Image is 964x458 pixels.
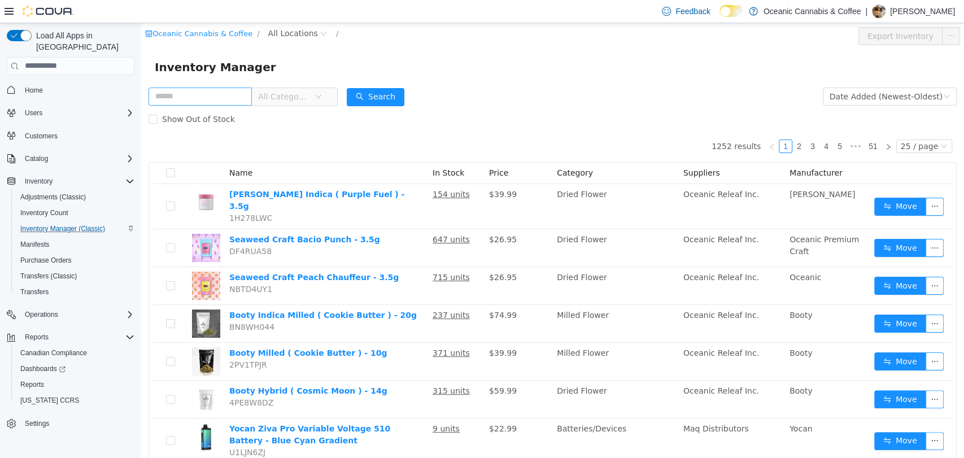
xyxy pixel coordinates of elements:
td: Milled Flower [411,320,538,357]
img: Seaweed Craft Bacio Punch - 3.5g hero shot [51,211,79,239]
span: Oceanic Releaf Inc. [542,287,618,296]
td: Milled Flower [411,282,538,320]
a: Canadian Compliance [16,346,91,360]
span: Load All Apps in [GEOGRAPHIC_DATA] [32,30,134,53]
span: Price [348,145,367,154]
i: icon: left [627,120,634,127]
button: icon: swapMove [733,367,785,385]
span: Reports [20,330,134,344]
u: 9 units [291,401,319,410]
p: | [865,5,867,18]
span: Feedback [675,6,710,17]
button: Inventory Manager (Classic) [11,221,139,237]
a: 4 [679,117,691,129]
td: Dried Flower [411,161,538,206]
span: DF4RUA58 [88,224,130,233]
span: Oceanic Releaf Inc. [542,363,618,372]
button: Catalog [20,152,53,165]
a: Transfers [16,285,53,299]
a: Yocan Ziva Pro Variable Voltage 510 Battery - Blue Cyan Gradient [88,401,249,422]
a: Customers [20,129,62,143]
button: Transfers [11,284,139,300]
span: Manifests [20,240,49,249]
span: Manifests [16,238,134,251]
span: Settings [20,416,134,430]
span: 2PV1TPJR [88,337,126,346]
span: Transfers (Classic) [16,269,134,283]
span: Customers [20,129,134,143]
li: 1252 results [570,116,620,130]
span: Yocan [648,401,671,410]
span: [US_STATE] CCRS [20,396,79,405]
a: Booty Milled ( Cookie Butter ) - 10g [88,325,246,334]
td: Dried Flower [411,244,538,282]
span: [PERSON_NAME] [648,167,714,176]
span: Dashboards [16,362,134,376]
li: 51 [723,116,740,130]
span: Washington CCRS [16,394,134,407]
span: Inventory Manager (Classic) [20,224,105,233]
span: $59.99 [348,363,376,372]
span: Name [88,145,111,154]
a: Inventory Manager (Classic) [16,222,110,235]
li: 2 [651,116,665,130]
a: [PERSON_NAME] Indica ( Purple Fuel ) - 3.5g [88,167,263,187]
button: Settings [2,415,139,431]
li: Next 5 Pages [705,116,723,130]
p: Oceanic Cannabis & Coffee [764,5,861,18]
img: Yocan Ziva Pro Variable Voltage 510 Battery - Blue Cyan Gradient hero shot [51,400,79,428]
a: Manifests [16,238,54,251]
button: icon: ellipsis [784,216,802,234]
button: Reports [20,330,53,344]
a: Home [20,84,47,97]
li: 3 [665,116,678,130]
span: $26.95 [348,212,376,221]
button: icon: swapMove [733,175,785,193]
a: Settings [20,417,54,430]
u: 237 units [291,287,329,296]
button: Adjustments (Classic) [11,189,139,205]
span: Show Out of Stock [16,91,98,101]
span: Operations [20,308,134,321]
span: Booty [648,325,671,334]
span: Manufacturer [648,145,701,154]
li: 4 [678,116,692,130]
button: Home [2,82,139,98]
div: Amber Marsh [872,5,886,18]
a: Booty Hybrid ( Cosmic Moon ) - 14g [88,363,246,372]
button: Manifests [11,237,139,252]
span: Purchase Orders [20,256,72,265]
button: Purchase Orders [11,252,139,268]
span: Transfers (Classic) [20,272,77,281]
img: Cova [23,6,73,17]
span: Maq Distributors [542,401,608,410]
button: icon: ellipsis [784,409,802,427]
button: Inventory [20,175,57,188]
td: Dried Flower [411,206,538,244]
a: 1 [638,117,651,129]
span: Category [416,145,452,154]
img: Seaweed Craft Peach Chauffeur - 3.5g hero shot [51,248,79,277]
span: $22.99 [348,401,376,410]
u: 315 units [291,363,329,372]
button: icon: ellipsis [784,254,802,272]
button: icon: searchSearch [206,65,263,83]
span: Oceanic [648,250,680,259]
span: Oceanic Releaf Inc. [542,167,618,176]
div: Date Added (Newest-Oldest) [688,65,801,82]
button: icon: swapMove [733,291,785,309]
span: Inventory Manager (Classic) [16,222,134,235]
span: $74.99 [348,287,376,296]
span: 4PE8W8DZ [88,375,132,384]
i: icon: down [802,70,809,78]
a: Seaweed Craft Peach Chauffeur - 3.5g [88,250,258,259]
button: Reports [11,377,139,392]
span: Users [20,106,134,120]
a: Purchase Orders [16,254,76,267]
li: Next Page [740,116,754,130]
a: Dashboards [16,362,70,376]
span: $26.95 [348,250,376,259]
